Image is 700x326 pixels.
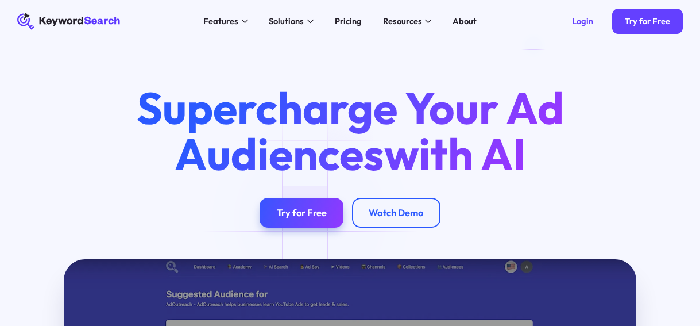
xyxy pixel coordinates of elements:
[369,207,423,219] div: Watch Demo
[453,15,477,28] div: About
[203,15,238,28] div: Features
[612,9,683,34] a: Try for Free
[260,198,343,228] a: Try for Free
[383,15,422,28] div: Resources
[384,125,526,182] span: with AI
[446,13,483,30] a: About
[335,15,362,28] div: Pricing
[328,13,368,30] a: Pricing
[117,85,583,177] h1: Supercharge Your Ad Audiences
[269,15,304,28] div: Solutions
[625,16,670,26] div: Try for Free
[572,16,593,26] div: Login
[559,9,606,34] a: Login
[277,207,327,219] div: Try for Free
